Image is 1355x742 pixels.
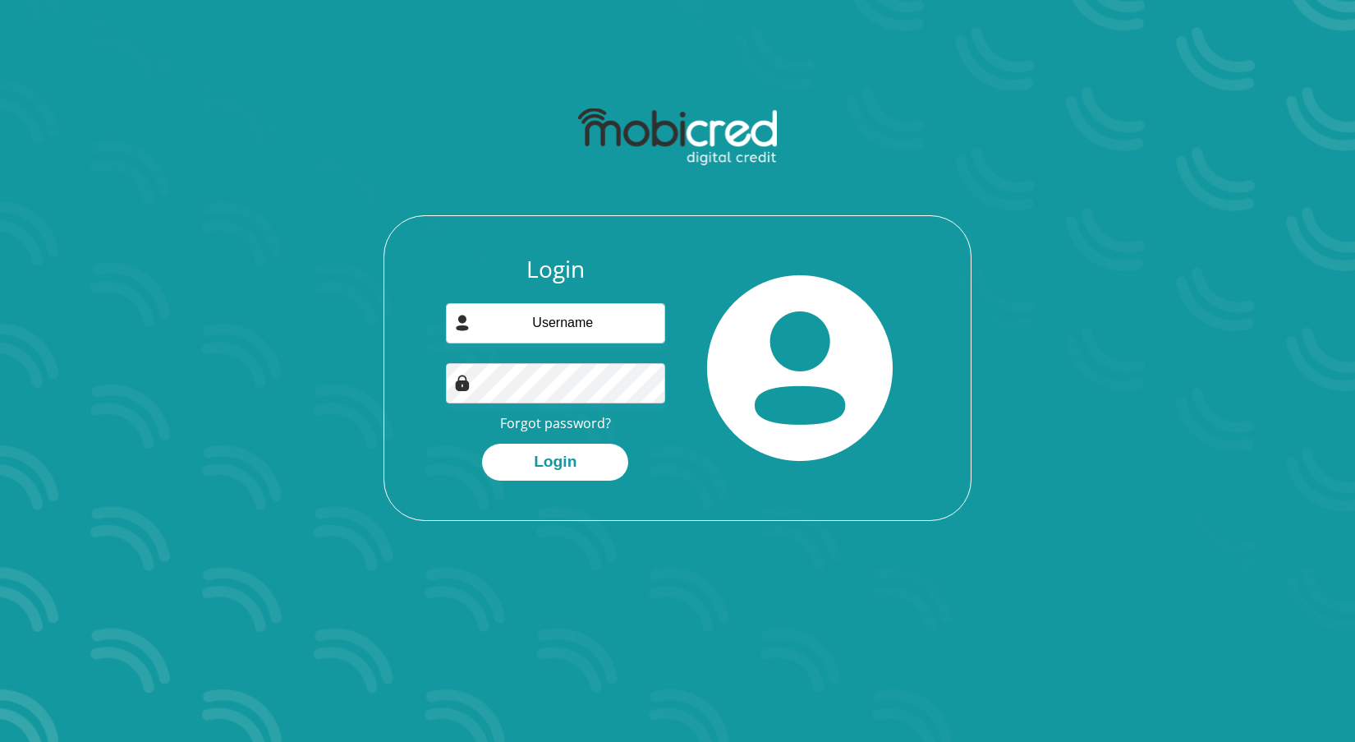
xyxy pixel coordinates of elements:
[446,303,666,343] input: Username
[482,444,628,481] button: Login
[446,256,666,283] h3: Login
[500,414,611,432] a: Forgot password?
[454,315,471,331] img: user-icon image
[454,375,471,391] img: Image
[578,108,776,166] img: mobicred logo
